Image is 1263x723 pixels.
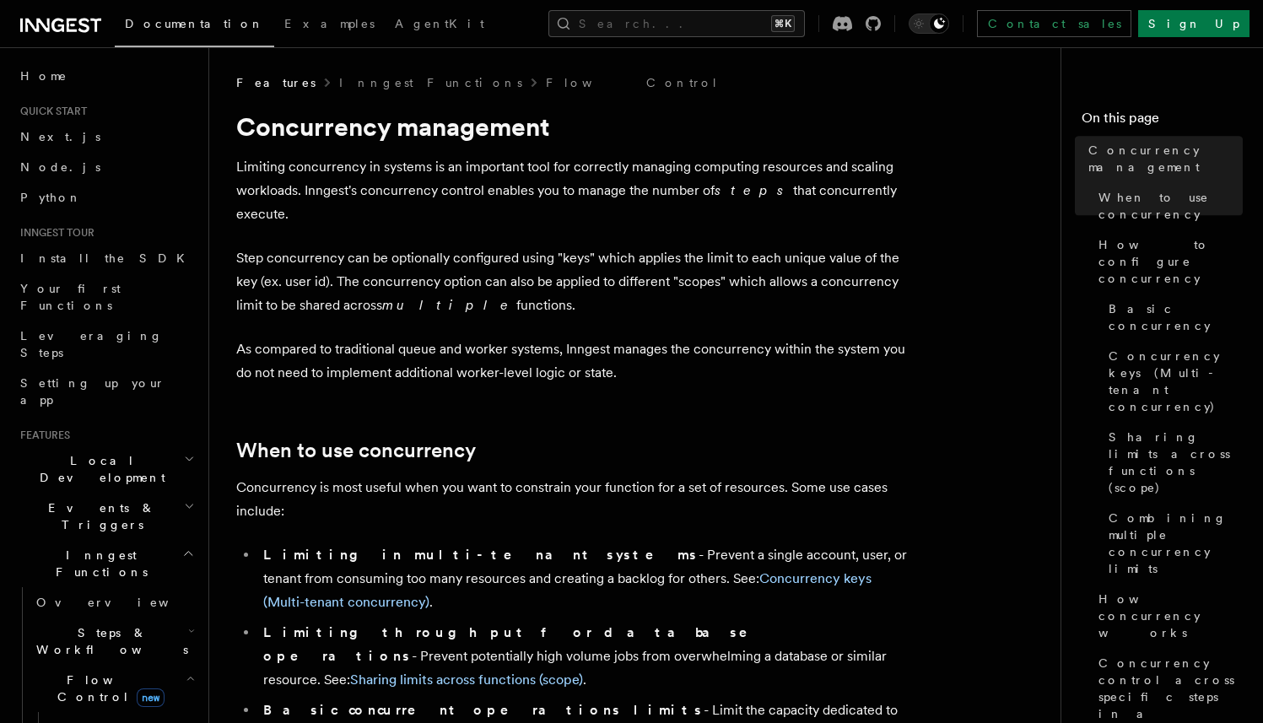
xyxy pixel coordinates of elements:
[20,160,100,174] span: Node.js
[20,282,121,312] span: Your first Functions
[1088,142,1243,175] span: Concurrency management
[1098,591,1243,641] span: How concurrency works
[13,499,184,533] span: Events & Triggers
[13,445,198,493] button: Local Development
[1098,236,1243,287] span: How to configure concurrency
[236,111,911,142] h1: Concurrency management
[20,329,163,359] span: Leveraging Steps
[263,547,699,563] strong: Limiting in multi-tenant systems
[350,672,583,688] a: Sharing limits across functions (scope)
[13,105,87,118] span: Quick start
[1102,422,1243,503] a: Sharing limits across functions (scope)
[1102,341,1243,422] a: Concurrency keys (Multi-tenant concurrency)
[30,672,186,705] span: Flow Control
[13,61,198,91] a: Home
[236,439,476,462] a: When to use concurrency
[236,74,316,91] span: Features
[13,273,198,321] a: Your first Functions
[1092,584,1243,648] a: How concurrency works
[1082,108,1243,135] h4: On this page
[20,251,195,265] span: Install the SDK
[1109,429,1243,496] span: Sharing limits across functions (scope)
[13,182,198,213] a: Python
[909,13,949,34] button: Toggle dark mode
[274,5,385,46] a: Examples
[1092,229,1243,294] a: How to configure concurrency
[1102,294,1243,341] a: Basic concurrency
[1092,182,1243,229] a: When to use concurrency
[236,246,911,317] p: Step concurrency can be optionally configured using "keys" which applies the limit to each unique...
[13,540,198,587] button: Inngest Functions
[13,547,182,580] span: Inngest Functions
[13,152,198,182] a: Node.js
[20,67,67,84] span: Home
[339,74,522,91] a: Inngest Functions
[1109,510,1243,577] span: Combining multiple concurrency limits
[1109,348,1243,415] span: Concurrency keys (Multi-tenant concurrency)
[20,376,165,407] span: Setting up your app
[258,543,911,614] li: - Prevent a single account, user, or tenant from consuming too many resources and creating a back...
[125,17,264,30] span: Documentation
[13,452,184,486] span: Local Development
[30,665,198,712] button: Flow Controlnew
[30,618,198,665] button: Steps & Workflows
[13,321,198,368] a: Leveraging Steps
[1098,189,1243,223] span: When to use concurrency
[546,74,719,91] a: Flow Control
[236,155,911,226] p: Limiting concurrency in systems is an important tool for correctly managing computing resources a...
[13,243,198,273] a: Install the SDK
[1102,503,1243,584] a: Combining multiple concurrency limits
[13,493,198,540] button: Events & Triggers
[13,368,198,415] a: Setting up your app
[715,182,793,198] em: steps
[236,476,911,523] p: Concurrency is most useful when you want to constrain your function for a set of resources. Some ...
[13,226,94,240] span: Inngest tour
[20,130,100,143] span: Next.js
[30,587,198,618] a: Overview
[137,688,165,707] span: new
[548,10,805,37] button: Search...⌘K
[13,121,198,152] a: Next.js
[36,596,210,609] span: Overview
[20,191,82,204] span: Python
[1138,10,1250,37] a: Sign Up
[236,337,911,385] p: As compared to traditional queue and worker systems, Inngest manages the concurrency within the s...
[1082,135,1243,182] a: Concurrency management
[258,621,911,692] li: - Prevent potentially high volume jobs from overwhelming a database or similar resource. See: .
[263,702,704,718] strong: Basic concurrent operations limits
[1109,300,1243,334] span: Basic concurrency
[263,624,771,664] strong: Limiting throughput for database operations
[30,624,188,658] span: Steps & Workflows
[115,5,274,47] a: Documentation
[382,297,516,313] em: multiple
[385,5,494,46] a: AgentKit
[395,17,484,30] span: AgentKit
[284,17,375,30] span: Examples
[13,429,70,442] span: Features
[977,10,1131,37] a: Contact sales
[771,15,795,32] kbd: ⌘K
